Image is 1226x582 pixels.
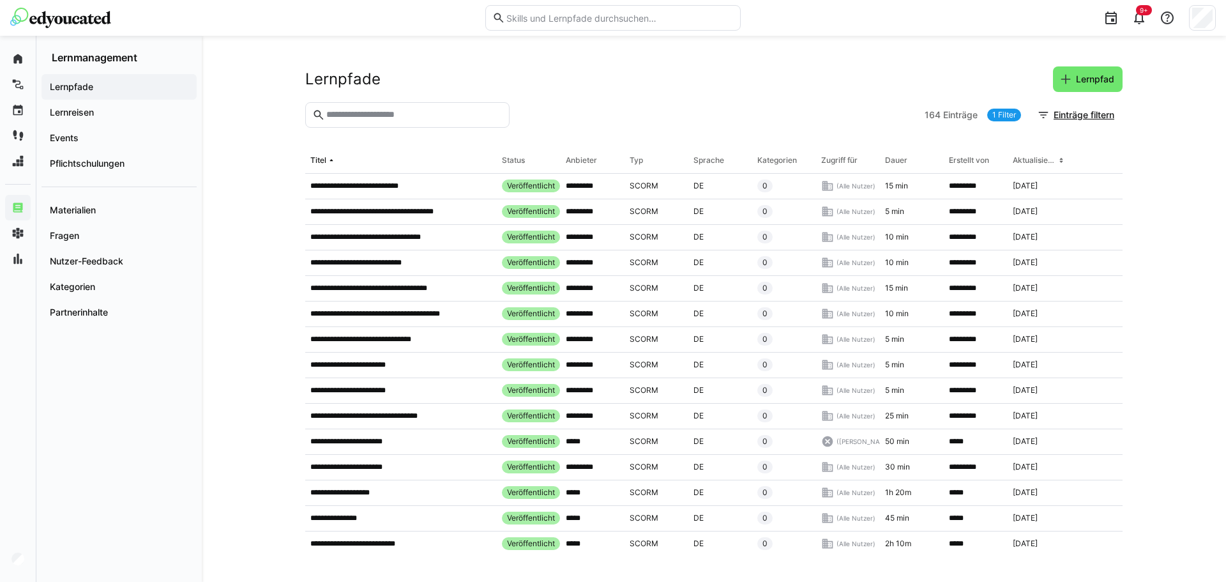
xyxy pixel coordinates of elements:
div: Zugriff für [821,155,858,165]
span: 0 [762,462,768,472]
div: Erstellt von [949,155,989,165]
span: SCORM [630,411,658,421]
span: [DATE] [1013,436,1038,447]
div: Kategorien [757,155,797,165]
span: [DATE] [1013,487,1038,498]
button: Lernpfad [1053,66,1123,92]
span: (Alle Nutzer) [836,463,875,471]
span: SCORM [630,206,658,217]
span: SCORM [630,309,658,319]
span: SCORM [630,232,658,242]
span: 0 [762,513,768,523]
span: [DATE] [1013,283,1038,293]
span: Veröffentlicht [507,232,555,242]
span: Veröffentlicht [507,385,555,395]
span: DE [693,462,704,472]
span: (Alle Nutzer) [836,181,875,190]
span: 0 [762,436,768,447]
span: Einträge filtern [1052,109,1116,121]
span: 10 min [885,232,909,242]
span: DE [693,539,704,549]
span: (Alle Nutzer) [836,258,875,267]
div: Sprache [693,155,724,165]
span: (Alle Nutzer) [836,309,875,318]
span: SCORM [630,181,658,191]
span: SCORM [630,385,658,395]
a: 1 Filter [987,109,1021,121]
span: Veröffentlicht [507,257,555,268]
div: Typ [630,155,643,165]
span: (Alle Nutzer) [836,386,875,395]
span: [DATE] [1013,309,1038,319]
span: SCORM [630,462,658,472]
span: [DATE] [1013,334,1038,344]
span: 0 [762,487,768,498]
span: DE [693,181,704,191]
span: SCORM [630,257,658,268]
span: 30 min [885,462,910,472]
span: 1h 20m [885,487,911,498]
span: 164 [925,109,941,121]
span: DE [693,513,704,523]
span: Veröffentlicht [507,181,555,191]
span: Veröffentlicht [507,436,555,447]
span: DE [693,436,704,447]
span: [DATE] [1013,462,1038,472]
span: DE [693,232,704,242]
span: DE [693,309,704,319]
span: 0 [762,309,768,319]
span: 0 [762,411,768,421]
span: DE [693,257,704,268]
span: 0 [762,206,768,217]
span: 0 [762,539,768,549]
h2: Lernpfade [305,70,381,89]
span: Veröffentlicht [507,283,555,293]
span: Veröffentlicht [507,309,555,319]
span: (Alle Nutzer) [836,539,875,548]
span: SCORM [630,334,658,344]
span: Veröffentlicht [507,462,555,472]
span: 0 [762,334,768,344]
span: 5 min [885,206,904,217]
span: (Alle Nutzer) [836,411,875,420]
span: [DATE] [1013,232,1038,242]
span: 5 min [885,360,904,370]
span: Veröffentlicht [507,360,555,370]
span: 25 min [885,411,909,421]
span: (Alle Nutzer) [836,233,875,241]
span: [DATE] [1013,513,1038,523]
span: Lernpfad [1074,73,1116,86]
span: Veröffentlicht [507,513,555,523]
span: DE [693,283,704,293]
span: (Alle Nutzer) [836,514,875,523]
span: Veröffentlicht [507,539,555,549]
div: Aktualisiert am [1013,155,1056,165]
span: 10 min [885,257,909,268]
div: Anbieter [566,155,597,165]
span: DE [693,360,704,370]
span: (Alle Nutzer) [836,360,875,369]
span: (Alle Nutzer) [836,207,875,216]
span: 0 [762,181,768,191]
span: SCORM [630,513,658,523]
span: [DATE] [1013,385,1038,395]
span: Veröffentlicht [507,206,555,217]
button: Einträge filtern [1031,102,1123,128]
span: 9+ [1140,6,1148,14]
span: [DATE] [1013,360,1038,370]
span: 2h 10m [885,539,911,549]
span: ([PERSON_NAME]) [836,437,895,446]
span: Veröffentlicht [507,411,555,421]
span: 0 [762,283,768,293]
span: 15 min [885,283,908,293]
span: DE [693,411,704,421]
span: (Alle Nutzer) [836,488,875,497]
span: DE [693,385,704,395]
span: [DATE] [1013,257,1038,268]
span: 0 [762,360,768,370]
span: [DATE] [1013,411,1038,421]
span: 15 min [885,181,908,191]
span: 5 min [885,334,904,344]
span: 50 min [885,436,909,447]
span: [DATE] [1013,181,1038,191]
